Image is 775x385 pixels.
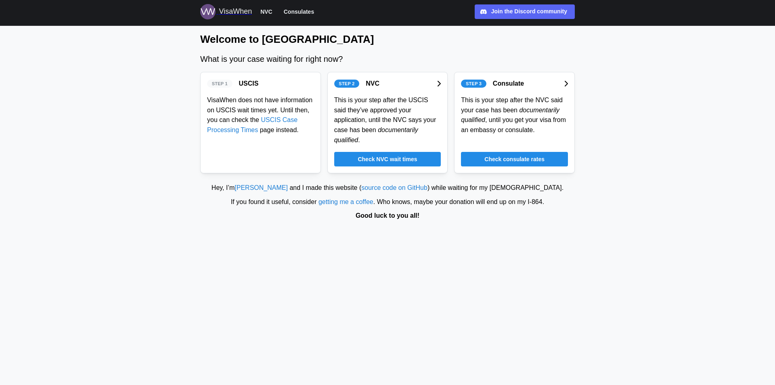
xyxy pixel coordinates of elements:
a: source code on GitHub [361,184,427,191]
a: Join the Discord community [475,4,575,19]
div: Good luck to you all! [4,211,771,221]
span: Step 1 [212,80,228,87]
a: Check NVC wait times [334,152,441,166]
span: Consulates [284,7,314,17]
span: Step 3 [466,80,482,87]
span: Check NVC wait times [358,152,417,166]
a: [PERSON_NAME] [235,184,288,191]
div: If you found it useful, consider . Who knows, maybe your donation will end up on my I‑864. [4,197,771,207]
a: Step 2NVC [334,79,441,89]
img: Logo for VisaWhen [200,4,216,19]
div: Consulate [493,79,524,89]
span: Step 2 [339,80,354,87]
div: NVC [366,79,379,89]
span: NVC [260,7,272,17]
a: getting me a coffee [318,198,373,205]
div: What is your case waiting for right now? [200,53,575,65]
a: Check consulate rates [461,152,568,166]
div: This is your step after the USCIS said they’ve approved your application, until the NVC says your... [334,95,441,145]
div: VisaWhen [219,6,252,17]
span: Check consulate rates [484,152,545,166]
div: This is your step after the NVC said your case has been , until you get your visa from an embassy... [461,95,568,135]
button: Consulates [280,6,318,17]
h1: Welcome to [GEOGRAPHIC_DATA] [200,32,575,46]
div: VisaWhen does not have information on USCIS wait times yet. Until then, you can check the page in... [207,95,314,135]
div: USCIS [239,79,259,89]
div: Hey, I’m and I made this website ( ) while waiting for my [DEMOGRAPHIC_DATA]. [4,183,771,193]
a: Step 3Consulate [461,79,568,89]
a: Logo for VisaWhen VisaWhen [200,4,252,19]
em: documentarily qualified [334,126,418,143]
div: Join the Discord community [491,7,567,16]
button: NVC [257,6,276,17]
